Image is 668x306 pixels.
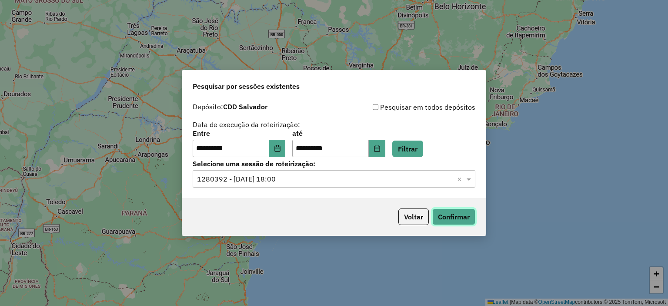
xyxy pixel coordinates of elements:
[193,81,300,91] span: Pesquisar por sessões existentes
[223,102,267,111] strong: CDD Salvador
[334,102,475,112] div: Pesquisar em todos depósitos
[457,174,464,184] span: Clear all
[369,140,385,157] button: Choose Date
[193,101,267,112] label: Depósito:
[392,141,423,157] button: Filtrar
[432,208,475,225] button: Confirmar
[193,119,300,130] label: Data de execução da roteirização:
[269,140,286,157] button: Choose Date
[398,208,429,225] button: Voltar
[292,128,385,138] label: até
[193,128,285,138] label: Entre
[193,158,475,169] label: Selecione uma sessão de roteirização:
